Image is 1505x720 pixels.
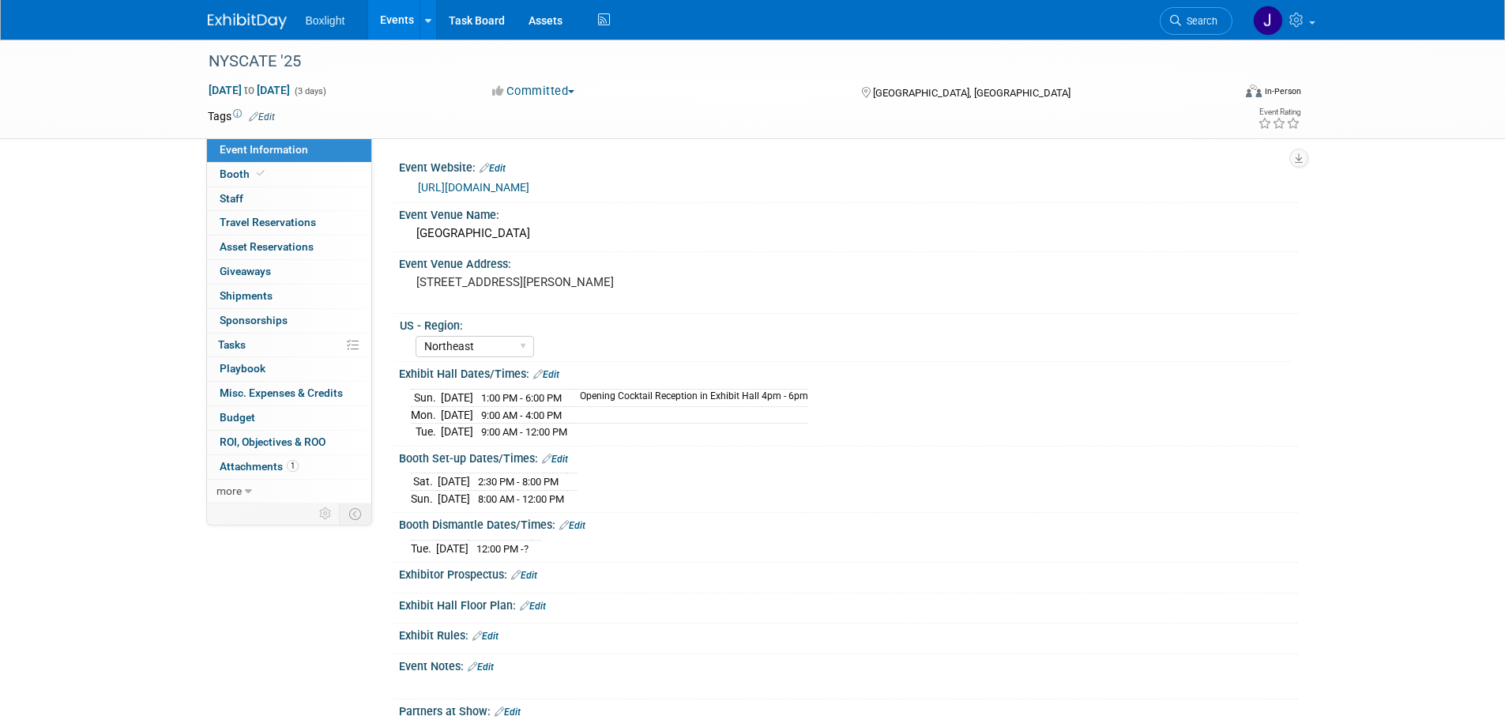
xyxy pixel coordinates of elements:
[1253,6,1283,36] img: Jean Knight
[438,473,470,491] td: [DATE]
[249,111,275,123] a: Edit
[257,169,265,178] i: Booth reservation complete
[418,181,529,194] a: [URL][DOMAIN_NAME]
[441,406,473,424] td: [DATE]
[220,240,314,253] span: Asset Reservations
[399,156,1298,176] div: Event Website:
[242,84,257,96] span: to
[411,540,436,556] td: Tue.
[312,503,340,524] td: Personalize Event Tab Strip
[220,386,343,399] span: Misc. Expenses & Credits
[570,389,808,406] td: Opening Cocktail Reception in Exhibit Hall 4pm - 6pm
[306,14,345,27] span: Boxlight
[220,314,288,326] span: Sponsorships
[533,369,559,380] a: Edit
[207,334,371,357] a: Tasks
[487,83,581,100] button: Committed
[207,285,371,308] a: Shipments
[399,594,1298,614] div: Exhibit Hall Floor Plan:
[399,699,1298,720] div: Partners at Show:
[1246,85,1262,97] img: Format-Inperson.png
[220,289,273,302] span: Shipments
[220,168,268,180] span: Booth
[436,540,468,556] td: [DATE]
[208,83,291,97] span: [DATE] [DATE]
[441,424,473,440] td: [DATE]
[438,490,470,507] td: [DATE]
[399,563,1298,583] div: Exhibitor Prospectus:
[481,409,562,421] span: 9:00 AM - 4:00 PM
[468,662,494,673] a: Edit
[1160,7,1232,35] a: Search
[520,601,546,612] a: Edit
[287,460,299,472] span: 1
[220,216,316,228] span: Travel Reservations
[399,203,1298,223] div: Event Venue Name:
[480,163,506,174] a: Edit
[218,338,246,351] span: Tasks
[478,493,564,505] span: 8:00 AM - 12:00 PM
[207,163,371,187] a: Booth
[411,490,438,507] td: Sun.
[207,236,371,259] a: Asset Reservations
[399,447,1298,467] div: Booth Set-up Dates/Times:
[207,406,371,430] a: Budget
[293,86,326,96] span: (3 days)
[495,707,521,718] a: Edit
[208,108,275,124] td: Tags
[411,473,438,491] td: Sat.
[207,382,371,405] a: Misc. Expenses & Credits
[216,484,242,497] span: more
[207,187,371,211] a: Staff
[220,435,325,448] span: ROI, Objectives & ROO
[1181,15,1217,27] span: Search
[399,252,1298,272] div: Event Venue Address:
[511,570,537,581] a: Edit
[441,389,473,406] td: [DATE]
[207,455,371,479] a: Attachments1
[1264,85,1301,97] div: In-Person
[207,431,371,454] a: ROI, Objectives & ROO
[481,426,567,438] span: 9:00 AM - 12:00 PM
[481,392,562,404] span: 1:00 PM - 6:00 PM
[411,424,441,440] td: Tue.
[411,406,441,424] td: Mon.
[208,13,287,29] img: ExhibitDay
[399,362,1298,383] div: Exhibit Hall Dates/Times:
[472,631,499,642] a: Edit
[207,309,371,333] a: Sponsorships
[220,362,265,375] span: Playbook
[399,513,1298,533] div: Booth Dismantle Dates/Times:
[411,389,441,406] td: Sun.
[220,411,255,424] span: Budget
[220,265,271,277] span: Giveaways
[220,192,243,205] span: Staff
[559,520,585,531] a: Edit
[207,357,371,381] a: Playbook
[416,275,756,289] pre: [STREET_ADDRESS][PERSON_NAME]
[399,654,1298,675] div: Event Notes:
[339,503,371,524] td: Toggle Event Tabs
[1139,82,1302,106] div: Event Format
[207,260,371,284] a: Giveaways
[1258,108,1300,116] div: Event Rating
[207,480,371,503] a: more
[399,624,1298,644] div: Exhibit Rules:
[411,221,1286,246] div: [GEOGRAPHIC_DATA]
[220,460,299,473] span: Attachments
[220,143,308,156] span: Event Information
[207,138,371,162] a: Event Information
[478,476,559,488] span: 2:30 PM - 8:00 PM
[400,314,1291,334] div: US - Region:
[207,211,371,235] a: Travel Reservations
[542,454,568,465] a: Edit
[524,543,529,555] span: ?
[476,543,529,555] span: 12:00 PM -
[873,87,1070,99] span: [GEOGRAPHIC_DATA], [GEOGRAPHIC_DATA]
[203,47,1209,76] div: NYSCATE '25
